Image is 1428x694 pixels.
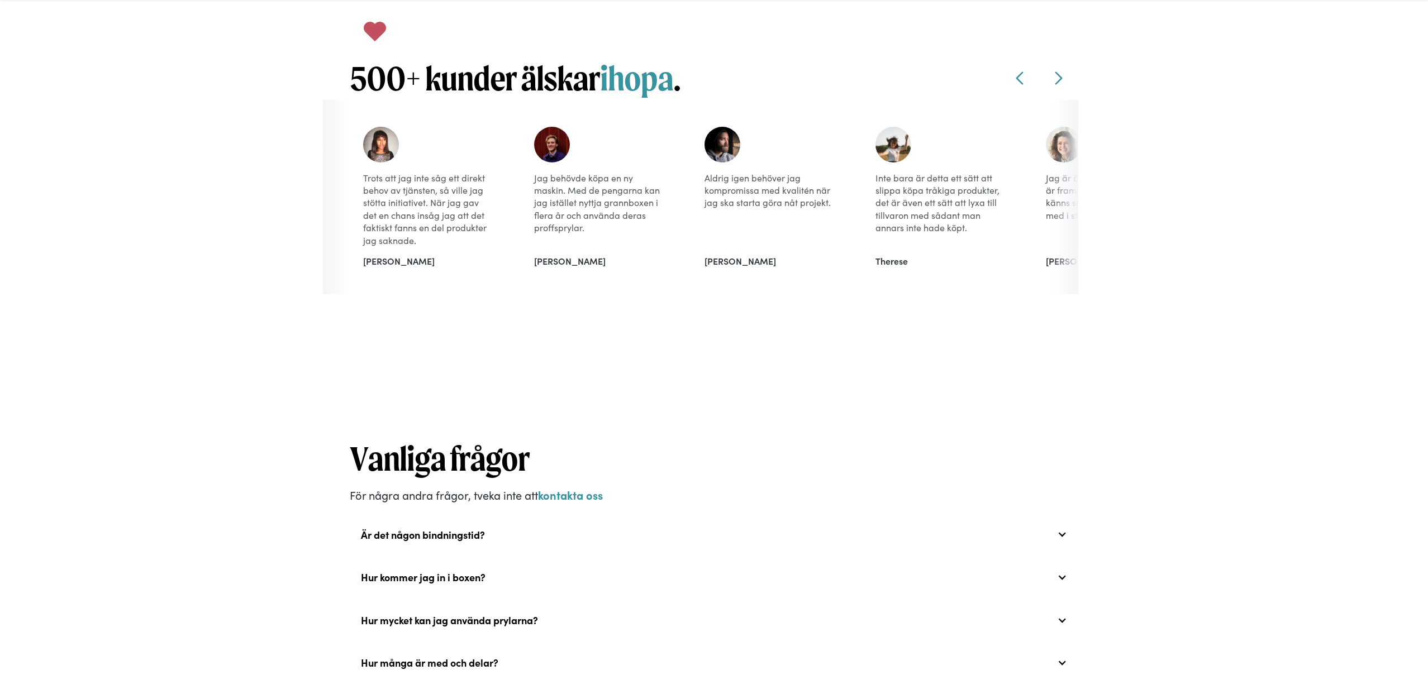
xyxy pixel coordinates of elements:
[600,58,673,98] span: ihopa
[350,559,1078,595] div: Hur kommer jag in i boxen?
[705,255,835,267] div: [PERSON_NAME]
[875,171,1006,234] p: Inte bara är detta ett sätt att slippa köpa tråkiga produkter, det är även ett sätt att lyxa till...
[363,171,494,246] p: Trots att jag inte såg ett direkt behov av tjänsten, så ville jag stötta initiativet. När jag gav...
[363,127,399,162] img: Linda
[350,57,680,100] h1: 500+ kunder älskar .
[361,529,485,541] div: Är det någon bindningstid?
[363,255,494,267] div: [PERSON_NAME]
[1046,171,1177,222] p: Jag är övertygad om att detta är framtiden och jag tycker det känns spännande att få vara med i s...
[534,171,665,234] p: Jag behövde köpa en ny maskin. Med de pengarna kan jag istället nyttja grannboxen i flera år och ...
[875,127,911,162] img: Therese
[1046,255,1177,267] div: [PERSON_NAME]
[361,614,538,626] div: Hur mycket kan jag använda prylarna?
[705,171,835,209] p: Aldrig igen behöver jag kompromissa med kvalitén när jag ska starta göra nåt projekt.
[538,487,603,502] a: kontakta oss
[361,657,498,669] div: Hur många är med och delar?
[1046,127,1082,162] img: Caroline
[350,437,1078,480] h1: Vanliga frågor
[534,127,570,162] img: Emanuel
[534,255,665,267] div: [PERSON_NAME]
[361,571,485,583] div: Hur kommer jag in i boxen?
[350,602,1078,638] div: Hur mycket kan jag använda prylarna?
[350,516,1078,552] div: Är det någon bindningstid?
[705,127,740,162] img: Robert
[875,255,1006,267] div: Therese
[350,486,1078,503] p: För några andra frågor, tveka inte att
[350,645,1078,681] div: Hur många är med och delar?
